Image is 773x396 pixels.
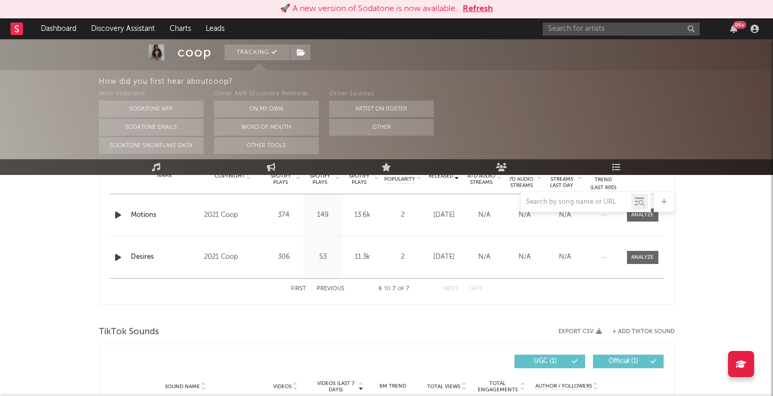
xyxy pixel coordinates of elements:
button: + Add TikTok Sound [612,329,675,335]
span: Copyright [215,173,245,179]
div: 2021 Coop [204,209,261,222]
button: Previous [317,286,344,292]
button: Sodatone Snowflake Data [99,137,204,154]
div: coop [177,45,211,60]
button: On My Own [214,101,319,117]
span: Official ( 1 ) [600,358,648,365]
div: N/A [467,210,502,221]
a: Motions [131,210,199,221]
div: 99 + [733,21,746,29]
button: Official(1) [593,355,664,368]
span: Sound Name [165,383,200,390]
span: Videos (last 7 days) [315,380,357,393]
a: Discovery Assistant [84,18,162,39]
button: Tracking [225,45,290,60]
button: Sodatone Emails [99,119,204,136]
button: + Add TikTok Sound [602,329,675,335]
button: 99+ [730,25,737,33]
div: Name [131,172,199,180]
div: 🚀 A new version of Sodatone is now available. [280,3,457,15]
a: Charts [162,18,198,39]
span: Last Day Spotify Plays [306,167,334,185]
div: N/A [507,210,542,221]
div: N/A [547,252,582,262]
div: Global Streaming Trend (Last 60D) [588,160,619,192]
div: [DATE] [427,252,462,262]
button: Artist on Roster [329,101,434,117]
span: Author / Followers [535,383,592,390]
span: Global Rolling 7D Audio Streams [507,163,536,189]
div: Other A&R Discovery Methods [214,88,319,101]
span: 7 Day Spotify Plays [267,167,295,185]
div: 2 [385,252,421,262]
a: Desires [131,252,199,262]
div: 11.3k [345,252,379,262]
div: 306 [267,252,301,262]
div: 149 [306,210,340,221]
div: 13.6k [345,210,379,221]
div: 53 [306,252,340,262]
div: N/A [507,252,542,262]
button: Export CSV [558,328,602,335]
button: Word Of Mouth [214,119,319,136]
button: Other [329,119,434,136]
button: Sodatone App [99,101,204,117]
span: Total Views [427,383,460,390]
button: UGC(1) [514,355,585,368]
button: Last [469,286,483,292]
a: Dashboard [33,18,84,39]
button: Other Tools [214,137,319,154]
span: TikTok Sounds [99,326,159,338]
span: Estimated % Playlist Streams Last Day [547,163,576,189]
div: N/A [547,210,582,221]
div: 6 7 7 [365,283,423,295]
div: 2 [385,210,421,221]
span: ATD Spotify Plays [345,167,373,185]
span: UGC ( 1 ) [521,358,569,365]
span: Released [429,173,453,179]
span: Global ATD Audio Streams [467,167,496,185]
span: Spotify Popularity [384,168,415,183]
div: Other Sources [329,88,434,101]
div: [DATE] [427,210,462,221]
a: Leads [198,18,232,39]
button: First [291,286,306,292]
span: Videos [273,383,292,390]
button: Refresh [463,3,493,15]
button: Next [444,286,458,292]
div: 2021 Coop [204,251,261,263]
span: Total Engagements [476,380,519,393]
div: N/A [467,252,502,262]
span: of [398,287,404,291]
span: to [384,287,390,291]
input: Search for artists [543,23,700,36]
div: With Sodatone [99,88,204,101]
div: 6M Trend [368,382,417,390]
div: 374 [267,210,301,221]
input: Search by song name or URL [521,198,631,206]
